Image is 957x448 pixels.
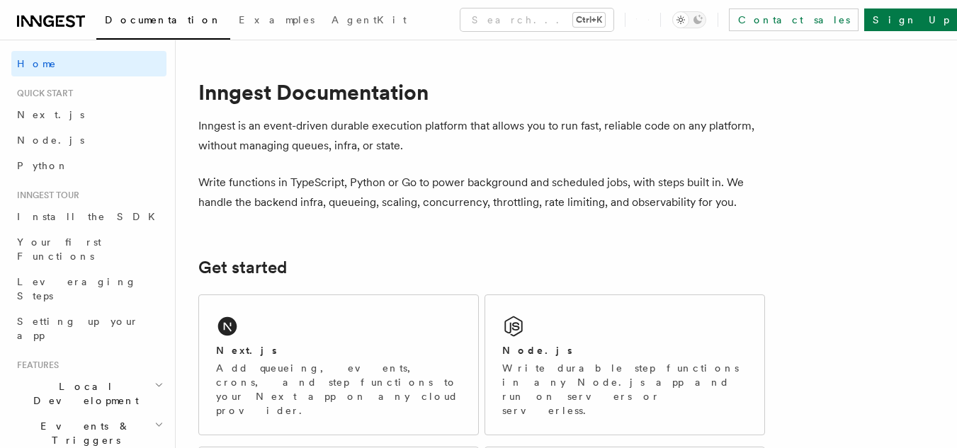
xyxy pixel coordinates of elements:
[239,14,315,25] span: Examples
[11,190,79,201] span: Inngest tour
[460,8,613,31] button: Search...Ctrl+K
[573,13,605,27] kbd: Ctrl+K
[672,11,706,28] button: Toggle dark mode
[105,14,222,25] span: Documentation
[11,360,59,371] span: Features
[485,294,765,435] a: Node.jsWrite durable step functions in any Node.js app and run on servers or serverless.
[230,4,323,38] a: Examples
[332,14,407,25] span: AgentKit
[323,4,415,38] a: AgentKit
[198,294,479,435] a: Next.jsAdd queueing, events, crons, and step functions to your Next app on any cloud provider.
[17,57,57,71] span: Home
[11,204,166,229] a: Install the SDK
[198,173,765,212] p: Write functions in TypeScript, Python or Go to power background and scheduled jobs, with steps bu...
[11,153,166,178] a: Python
[11,127,166,153] a: Node.js
[502,343,572,357] h2: Node.js
[198,79,765,105] h1: Inngest Documentation
[17,211,164,222] span: Install the SDK
[96,4,230,40] a: Documentation
[11,309,166,348] a: Setting up your app
[17,236,101,262] span: Your first Functions
[17,134,84,146] span: Node.js
[11,374,166,413] button: Local Development
[502,361,747,418] p: Write durable step functions in any Node.js app and run on servers or serverless.
[216,361,461,418] p: Add queueing, events, crons, and step functions to your Next app on any cloud provider.
[216,343,277,357] h2: Next.js
[729,8,859,31] a: Contact sales
[11,419,154,447] span: Events & Triggers
[17,160,69,171] span: Python
[17,316,139,341] span: Setting up your app
[11,51,166,76] a: Home
[11,102,166,127] a: Next.js
[11,229,166,269] a: Your first Functions
[11,269,166,309] a: Leveraging Steps
[198,258,287,277] a: Get started
[11,88,73,99] span: Quick start
[17,276,137,301] span: Leveraging Steps
[198,116,765,156] p: Inngest is an event-driven durable execution platform that allows you to run fast, reliable code ...
[17,109,84,120] span: Next.js
[11,379,154,408] span: Local Development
